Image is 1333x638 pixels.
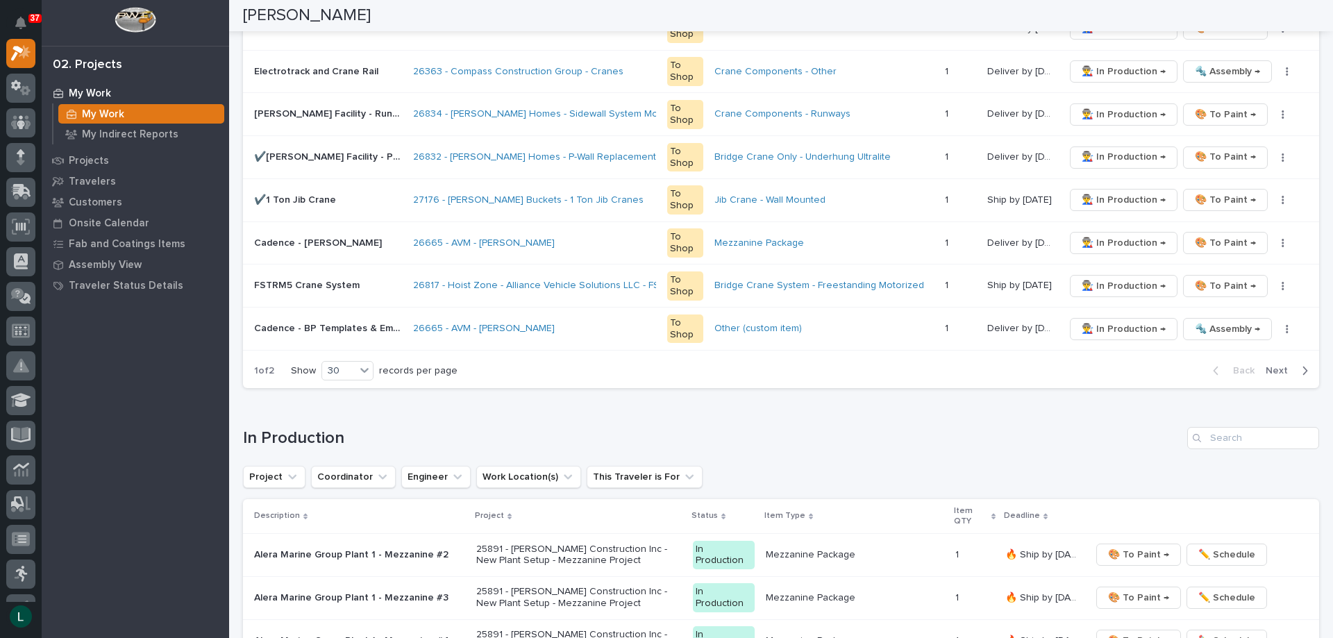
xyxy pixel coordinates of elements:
[243,265,1319,308] tr: FSTRM5 Crane SystemFSTRM5 Crane System 26817 - Hoist Zone - Alliance Vehicle Solutions LLC - FSTR...
[17,17,35,39] div: Notifications37
[714,108,850,120] a: Crane Components - Runways
[1070,189,1177,211] button: 👨‍🏭 In Production →
[115,7,156,33] img: Workspace Logo
[987,320,1056,335] p: Deliver by 10/7/25
[53,104,229,124] a: My Work
[254,320,405,335] p: Cadence - BP Templates & Embedded Anchors
[1195,321,1260,337] span: 🔩 Assembly →
[1266,364,1296,377] span: Next
[243,428,1182,448] h1: In Production
[1082,106,1166,123] span: 👨‍🏭 In Production →
[945,235,951,249] p: 1
[1070,146,1177,169] button: 👨‍🏭 In Production →
[1198,546,1255,563] span: ✏️ Schedule
[254,235,385,249] p: Cadence - [PERSON_NAME]
[42,233,229,254] a: Fab and Coatings Items
[243,221,1319,265] tr: Cadence - [PERSON_NAME]Cadence - [PERSON_NAME] 26665 - AVM - [PERSON_NAME] To ShopMezzanine Packa...
[1202,364,1260,377] button: Back
[1082,278,1166,294] span: 👨‍🏭 In Production →
[714,66,837,78] a: Crane Components - Other
[42,275,229,296] a: Traveler Status Details
[243,50,1319,93] tr: Electrotrack and Crane RailElectrotrack and Crane Rail 26363 - Compass Construction Group - Crane...
[243,354,285,388] p: 1 of 2
[1082,235,1166,251] span: 👨‍🏭 In Production →
[69,176,116,188] p: Travelers
[69,217,149,230] p: Onsite Calendar
[1225,364,1255,377] span: Back
[987,149,1056,163] p: Deliver by 10/6/25
[955,589,962,604] p: 1
[1183,146,1268,169] button: 🎨 To Paint →
[1195,192,1256,208] span: 🎨 To Paint →
[69,238,185,251] p: Fab and Coatings Items
[254,277,362,292] p: FSTRM5 Crane System
[82,128,178,141] p: My Indirect Reports
[254,549,465,561] p: Alera Marine Group Plant 1 - Mezzanine #2
[1183,275,1268,297] button: 🎨 To Paint →
[42,171,229,192] a: Travelers
[714,237,804,249] a: Mezzanine Package
[69,155,109,167] p: Projects
[42,192,229,212] a: Customers
[714,151,891,163] a: Bridge Crane Only - Underhung Ultralite
[42,254,229,275] a: Assembly View
[243,6,371,26] h2: [PERSON_NAME]
[6,602,35,631] button: users-avatar
[667,271,703,301] div: To Shop
[243,534,1319,577] tr: Alera Marine Group Plant 1 - Mezzanine #225891 - [PERSON_NAME] Construction Inc - New Plant Setup...
[1195,149,1256,165] span: 🎨 To Paint →
[254,592,465,604] p: Alera Marine Group Plant 1 - Mezzanine #3
[413,237,555,249] a: 26665 - AVM - [PERSON_NAME]
[243,136,1319,179] tr: ✔️[PERSON_NAME] Facility - P-Wall Replacement Bridge✔️[PERSON_NAME] Facility - P-Wall Replacement...
[69,87,111,100] p: My Work
[667,57,703,86] div: To Shop
[587,466,703,488] button: This Traveler is For
[667,143,703,172] div: To Shop
[1183,60,1272,83] button: 🔩 Assembly →
[1183,232,1268,254] button: 🎨 To Paint →
[6,8,35,37] button: Notifications
[243,466,305,488] button: Project
[691,508,718,523] p: Status
[1082,192,1166,208] span: 👨‍🏭 In Production →
[1187,587,1267,609] button: ✏️ Schedule
[254,508,300,523] p: Description
[1187,427,1319,449] input: Search
[1183,103,1268,126] button: 🎨 To Paint →
[475,508,504,523] p: Project
[322,364,355,378] div: 30
[243,93,1319,136] tr: [PERSON_NAME] Facility - Runways[PERSON_NAME] Facility - Runways 26834 - [PERSON_NAME] Homes - Si...
[476,544,682,567] p: 25891 - [PERSON_NAME] Construction Inc - New Plant Setup - Mezzanine Project
[1108,589,1169,606] span: 🎨 To Paint →
[945,320,951,335] p: 1
[1070,232,1177,254] button: 👨‍🏭 In Production →
[413,66,623,78] a: 26363 - Compass Construction Group - Cranes
[1195,63,1260,80] span: 🔩 Assembly →
[1070,60,1177,83] button: 👨‍🏭 In Production →
[714,280,924,292] a: Bridge Crane System - Freestanding Motorized
[945,63,951,78] p: 1
[1187,544,1267,566] button: ✏️ Schedule
[243,308,1319,351] tr: Cadence - BP Templates & Embedded AnchorsCadence - BP Templates & Embedded Anchors 26665 - AVM - ...
[42,150,229,171] a: Projects
[413,194,644,206] a: 27176 - [PERSON_NAME] Buckets - 1 Ton Jib Cranes
[667,100,703,129] div: To Shop
[31,13,40,23] p: 37
[53,58,122,73] div: 02. Projects
[987,106,1056,120] p: Deliver by 10/6/25
[1183,318,1272,340] button: 🔩 Assembly →
[667,228,703,258] div: To Shop
[1195,106,1256,123] span: 🎨 To Paint →
[1004,508,1040,523] p: Deadline
[476,466,581,488] button: Work Location(s)
[254,192,339,206] p: ✔️1 Ton Jib Crane
[714,194,825,206] a: Jib Crane - Wall Mounted
[1183,189,1268,211] button: 🎨 To Paint →
[1082,63,1166,80] span: 👨‍🏭 In Production →
[53,124,229,144] a: My Indirect Reports
[1082,321,1166,337] span: 👨‍🏭 In Production →
[714,323,802,335] a: Other (custom item)
[1070,103,1177,126] button: 👨‍🏭 In Production →
[401,466,471,488] button: Engineer
[1070,318,1177,340] button: 👨‍🏭 In Production →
